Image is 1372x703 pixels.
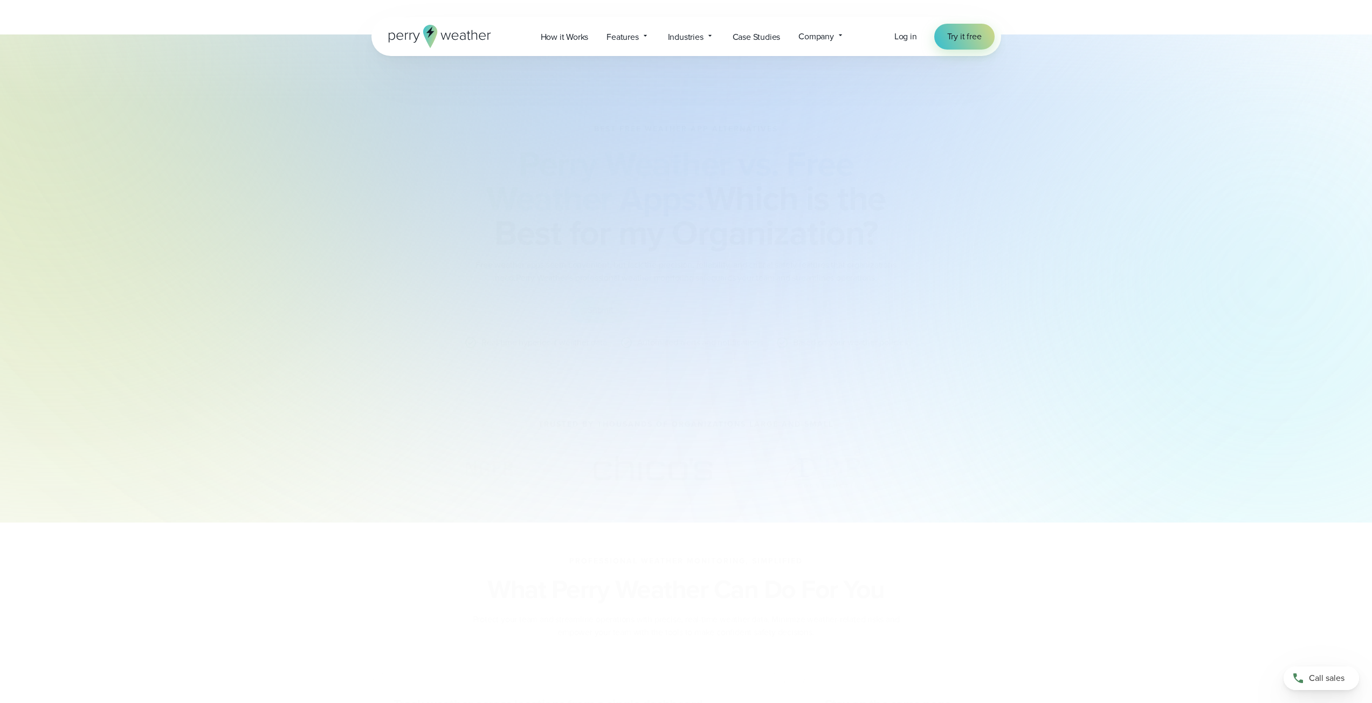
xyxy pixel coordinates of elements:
span: Case Studies [733,31,781,44]
a: Try it free [934,24,995,50]
a: How it Works [532,26,598,48]
span: How it Works [541,31,589,44]
span: Try it free [947,30,982,43]
a: Log in [894,30,917,43]
a: Case Studies [723,26,790,48]
span: Call sales [1309,672,1345,685]
a: Call sales [1284,666,1359,690]
span: Features [606,31,638,44]
span: Industries [668,31,704,44]
span: Company [798,30,834,43]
